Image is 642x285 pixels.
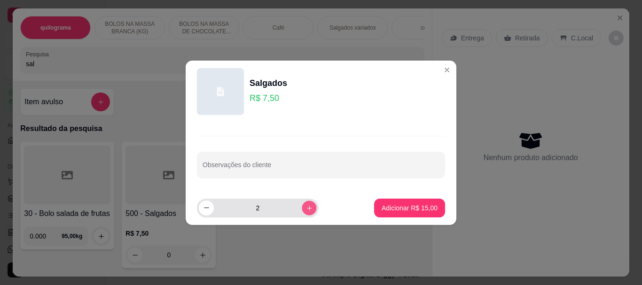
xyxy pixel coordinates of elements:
[250,92,287,105] p: R$ 7,50
[382,203,438,213] p: Adicionar R$ 15,00
[302,200,316,215] button: increase-product-quantity
[250,77,287,90] div: Salgados
[203,164,439,173] input: Observações do cliente
[439,62,454,77] button: Close
[374,199,445,217] button: Adicionar R$ 15,00
[199,200,214,216] button: decrease-product-quantity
